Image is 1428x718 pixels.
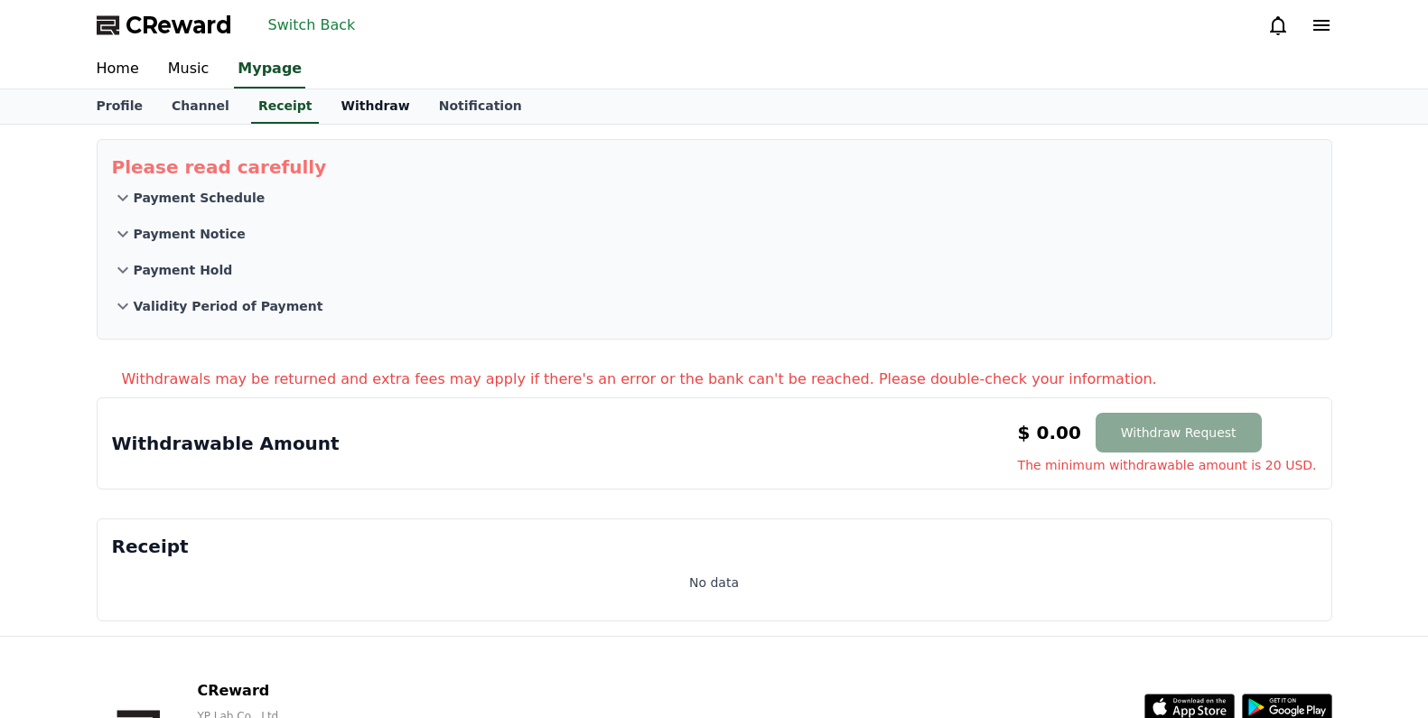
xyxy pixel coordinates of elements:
[126,11,232,40] span: CReward
[261,11,363,40] button: Switch Back
[112,534,1317,559] p: Receipt
[1018,420,1081,445] p: $ 0.00
[122,368,1332,390] p: Withdrawals may be returned and extra fees may apply if there's an error or the bank can't be rea...
[157,89,244,124] a: Channel
[326,89,424,124] a: Withdraw
[112,252,1317,288] button: Payment Hold
[112,288,1317,324] button: Validity Period of Payment
[689,573,739,592] p: No data
[1018,456,1317,474] span: The minimum withdrawable amount is 20 USD.
[251,89,320,124] a: Receipt
[234,51,305,89] a: Mypage
[134,261,233,279] p: Payment Hold
[112,216,1317,252] button: Payment Notice
[82,89,157,124] a: Profile
[134,225,246,243] p: Payment Notice
[1096,413,1262,452] button: Withdraw Request
[134,297,323,315] p: Validity Period of Payment
[154,51,224,89] a: Music
[112,180,1317,216] button: Payment Schedule
[112,154,1317,180] p: Please read carefully
[82,51,154,89] a: Home
[97,11,232,40] a: CReward
[134,189,266,207] p: Payment Schedule
[425,89,537,124] a: Notification
[197,680,499,702] p: CReward
[112,431,340,456] p: Withdrawable Amount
